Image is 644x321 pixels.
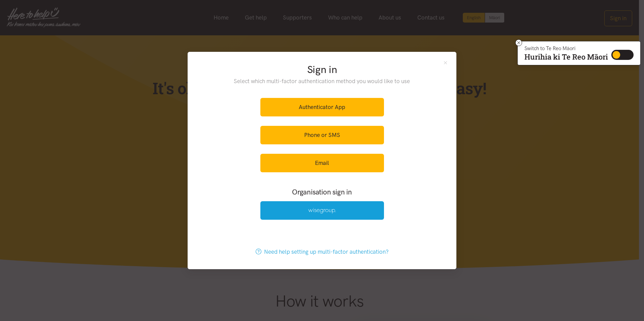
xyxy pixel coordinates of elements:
h2: Sign in [220,63,424,77]
p: Switch to Te Reo Māori [524,46,608,50]
a: Email [260,154,384,172]
img: Wise Group [308,208,336,214]
button: Close [443,60,448,66]
p: Select which multi-factor authentication method you would like to use [220,77,424,86]
a: Phone or SMS [260,126,384,144]
a: Need help setting up multi-factor authentication? [249,243,396,261]
h3: Organisation sign in [242,187,402,197]
a: Authenticator App [260,98,384,116]
p: Hurihia ki Te Reo Māori [524,54,608,60]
